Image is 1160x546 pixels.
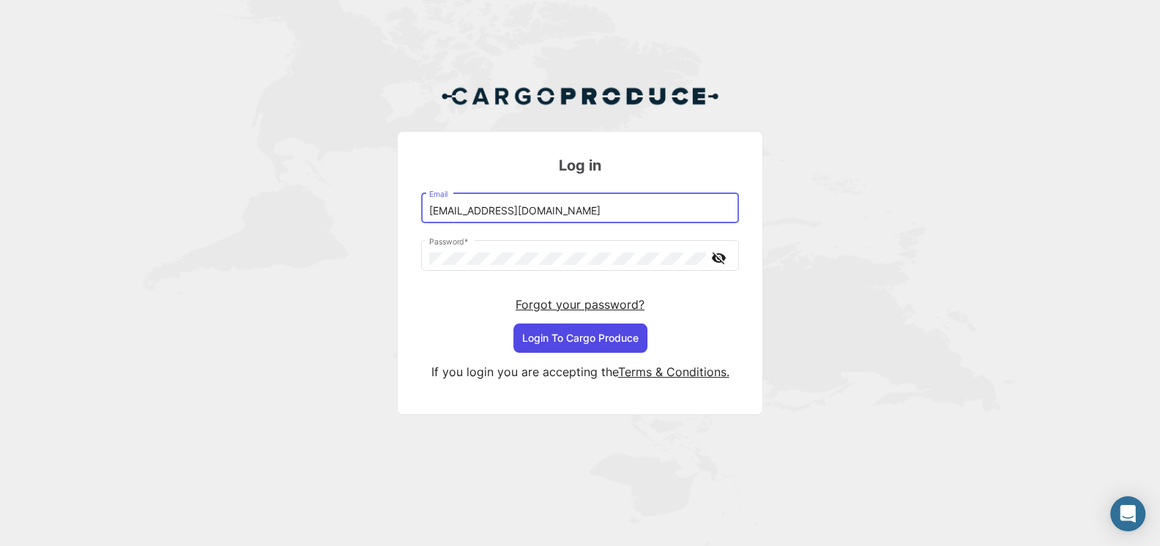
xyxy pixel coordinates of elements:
[710,249,727,267] mat-icon: visibility_off
[516,297,644,312] a: Forgot your password?
[441,78,719,113] img: Cargo Produce Logo
[1110,496,1145,531] div: Open Intercom Messenger
[429,205,732,217] input: Email
[513,324,647,353] button: Login To Cargo Produce
[618,364,729,379] a: Terms & Conditions.
[421,155,739,176] h3: Log in
[431,364,618,379] span: If you login you are accepting the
